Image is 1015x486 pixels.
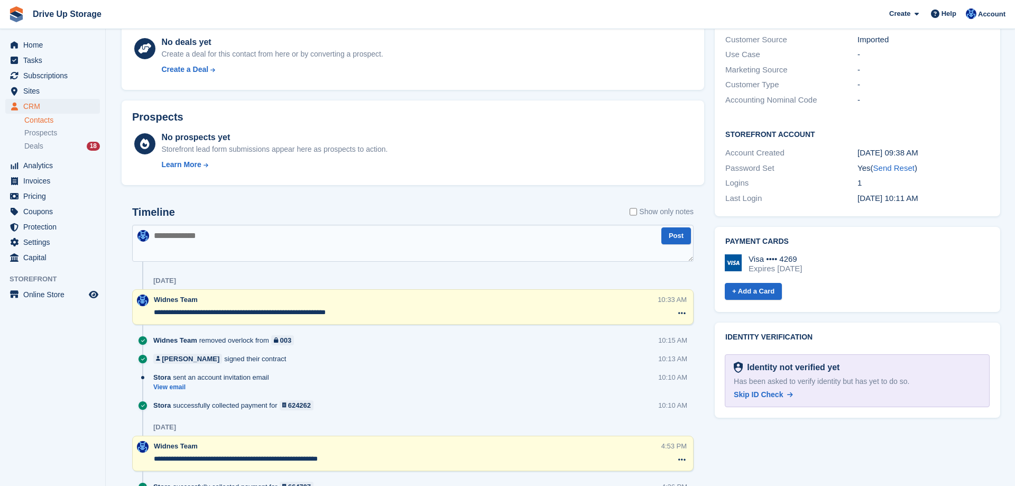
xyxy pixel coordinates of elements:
div: 10:10 AM [658,400,687,410]
span: Help [942,8,956,19]
div: removed overlock from [153,335,299,345]
span: Analytics [23,158,87,173]
div: No deals yet [161,36,383,49]
div: Identity not verified yet [743,361,839,374]
div: 10:10 AM [658,372,687,382]
span: Pricing [23,189,87,204]
span: Online Store [23,287,87,302]
div: - [857,94,990,106]
div: Create a Deal [161,64,208,75]
div: - [857,49,990,61]
a: menu [5,99,100,114]
a: Send Reset [873,163,915,172]
a: menu [5,158,100,173]
a: View email [153,383,274,392]
span: Storefront [10,274,105,285]
span: Protection [23,219,87,234]
label: Show only notes [630,206,694,217]
div: - [857,64,990,76]
span: Home [23,38,87,52]
a: [PERSON_NAME] [153,354,222,364]
span: Settings [23,235,87,250]
div: successfully collected payment for [153,400,319,410]
span: Stora [153,372,171,382]
div: 10:33 AM [658,295,687,305]
h2: Payment cards [725,237,990,246]
div: Visa •••• 4269 [749,254,802,264]
div: Learn More [161,159,201,170]
div: signed their contract [153,354,291,364]
div: Imported [857,34,990,46]
a: menu [5,250,100,265]
div: Yes [857,162,990,175]
a: menu [5,204,100,219]
img: Widnes Team [137,230,149,242]
a: Preview store [87,288,100,301]
a: menu [5,173,100,188]
div: Customer Source [725,34,857,46]
a: Deals 18 [24,141,100,152]
div: Logins [725,177,857,189]
img: Widnes Team [137,295,149,306]
a: + Add a Card [725,283,782,300]
div: Storefront lead form submissions appear here as prospects to action. [161,144,387,155]
a: menu [5,84,100,98]
img: Visa Logo [725,254,742,271]
a: menu [5,189,100,204]
span: Account [978,9,1005,20]
a: Skip ID Check [734,389,793,400]
div: [DATE] [153,277,176,285]
div: Customer Type [725,79,857,91]
a: menu [5,38,100,52]
img: Identity Verification Ready [734,362,743,373]
div: 003 [280,335,292,345]
a: 624262 [280,400,314,410]
div: 10:13 AM [658,354,687,364]
div: [DATE] 09:38 AM [857,147,990,159]
span: Coupons [23,204,87,219]
a: Create a Deal [161,64,383,75]
a: menu [5,53,100,68]
span: Deals [24,141,43,151]
a: 003 [271,335,294,345]
span: Widnes Team [154,296,198,304]
div: 4:53 PM [661,441,687,451]
span: Invoices [23,173,87,188]
div: Create a deal for this contact from here or by converting a prospect. [161,49,383,60]
time: 2025-08-24 09:11:21 UTC [857,194,918,203]
div: Accounting Nominal Code [725,94,857,106]
input: Show only notes [630,206,637,217]
span: Widnes Team [154,442,198,450]
a: Drive Up Storage [29,5,106,23]
span: Capital [23,250,87,265]
h2: Storefront Account [725,129,990,139]
span: Tasks [23,53,87,68]
a: Contacts [24,115,100,125]
span: Prospects [24,128,57,138]
a: Prospects [24,127,100,139]
div: Expires [DATE] [749,264,802,273]
span: Subscriptions [23,68,87,83]
span: Create [889,8,910,19]
div: Password Set [725,162,857,175]
div: Last Login [725,192,857,205]
div: sent an account invitation email [153,372,274,382]
div: - [857,79,990,91]
div: [PERSON_NAME] [162,354,219,364]
h2: Identity verification [725,333,990,342]
span: Sites [23,84,87,98]
a: menu [5,219,100,234]
img: Widnes Team [966,8,976,19]
div: Marketing Source [725,64,857,76]
div: 624262 [288,400,311,410]
span: Widnes Team [153,335,197,345]
div: 10:15 AM [658,335,687,345]
div: 1 [857,177,990,189]
span: ( ) [871,163,917,172]
div: Use Case [725,49,857,61]
img: Widnes Team [137,441,149,453]
span: CRM [23,99,87,114]
button: Post [661,227,691,245]
a: menu [5,235,100,250]
h2: Prospects [132,111,183,123]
